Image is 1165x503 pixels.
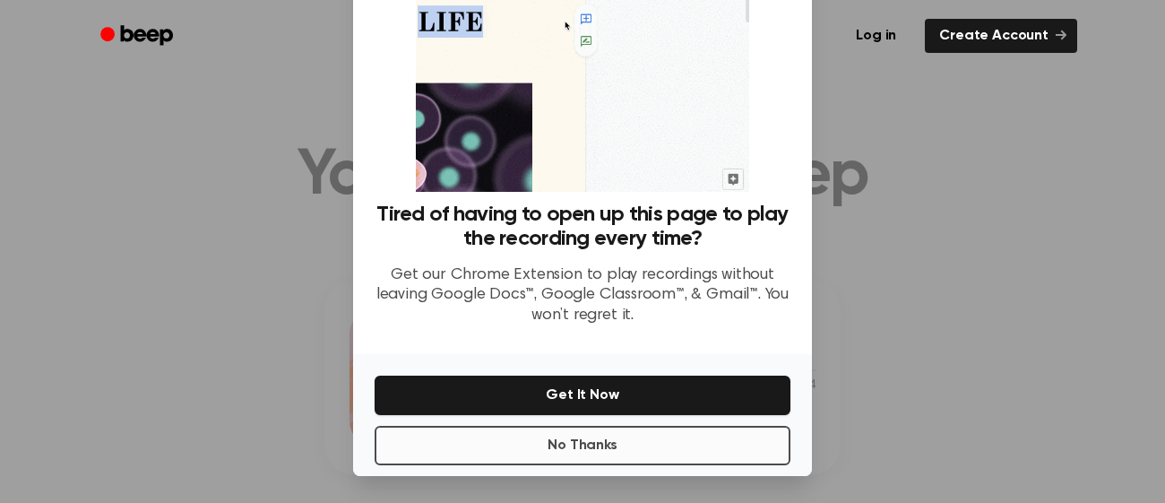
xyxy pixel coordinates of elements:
button: No Thanks [375,426,790,465]
a: Beep [88,19,189,54]
a: Create Account [925,19,1077,53]
button: Get It Now [375,376,790,415]
a: Log in [838,15,914,56]
p: Get our Chrome Extension to play recordings without leaving Google Docs™, Google Classroom™, & Gm... [375,265,790,326]
h3: Tired of having to open up this page to play the recording every time? [375,203,790,251]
